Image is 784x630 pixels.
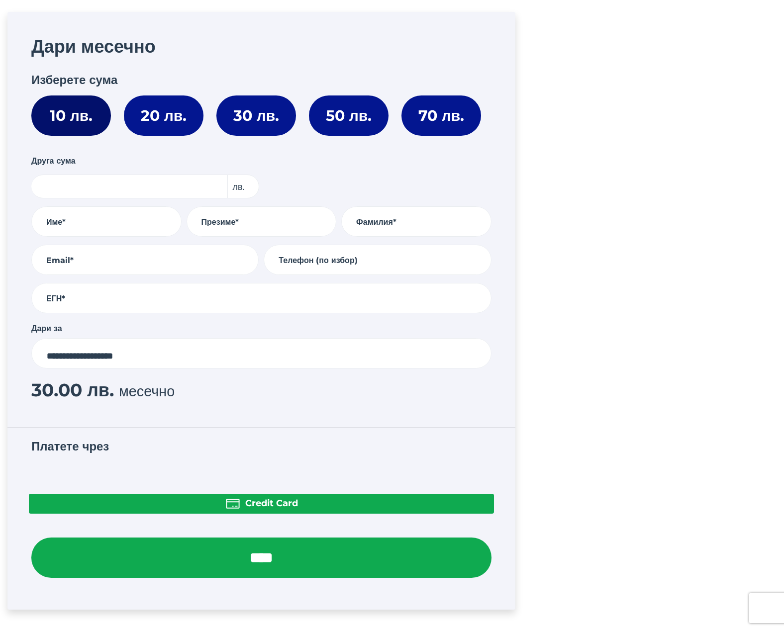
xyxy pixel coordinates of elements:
label: 10 лв. [31,95,111,136]
h3: Платете чрез [31,440,491,458]
span: месечно [119,382,175,400]
iframe: Рамка за бутон за защитено плащане [29,466,494,486]
label: 20 лв. [124,95,203,136]
label: 50 лв. [309,95,389,136]
h3: Изберете сума [31,73,491,88]
label: 30 лв. [216,95,296,136]
h2: Дари месечно [31,36,491,57]
span: 30.00 [31,379,82,401]
span: лв. [227,175,259,198]
button: Credit Card [29,494,494,514]
label: Друга сума [31,155,76,168]
label: 70 лв. [401,95,481,136]
span: лв. [87,379,114,401]
label: Дари за [31,322,62,334]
